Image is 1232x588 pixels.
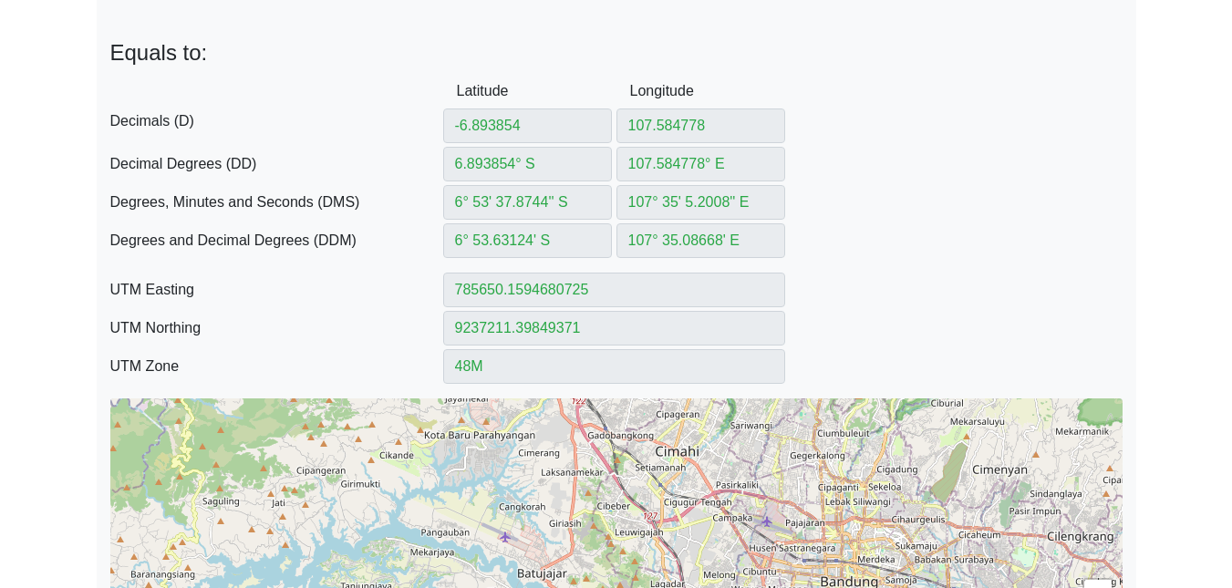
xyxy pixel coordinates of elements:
span: Degrees and Decimal Degrees (DDM) [110,230,443,252]
label: Longitude [616,74,673,108]
label: UTM Easting [97,273,443,307]
label: UTM Northing [97,311,443,346]
label: Latitude [443,74,500,108]
p: Equals to: [110,40,1123,67]
span: Degrees, Minutes and Seconds (DMS) [110,191,443,213]
label: UTM Zone [97,349,443,384]
span: Decimal Degrees (DD) [110,153,443,175]
span: Decimals (D) [110,110,443,132]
